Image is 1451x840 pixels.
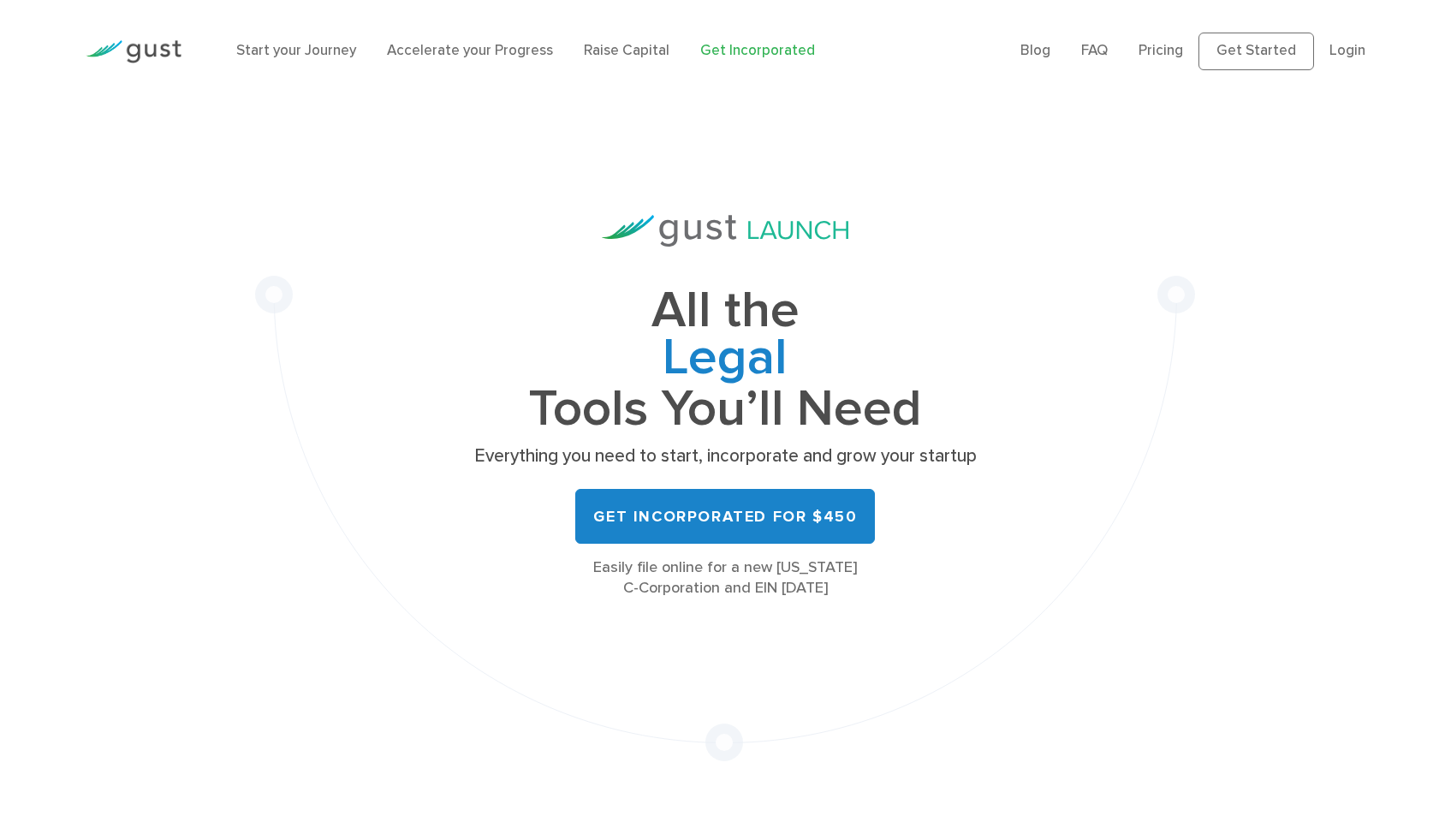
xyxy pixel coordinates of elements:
[236,42,356,59] a: Start your Journey
[602,215,848,247] img: Gust Launch Logo
[700,42,815,59] a: Get Incorporated
[1139,42,1183,59] a: Pricing
[1198,33,1314,70] a: Get Started
[468,288,982,432] h1: All the Tools You’ll Need
[86,40,181,63] img: Gust Logo
[584,42,669,59] a: Raise Capital
[1020,42,1050,59] a: Blog
[468,444,982,468] p: Everything you need to start, incorporate and grow your startup
[468,335,982,386] span: Legal
[1329,42,1365,59] a: Login
[468,557,982,599] div: Easily file online for a new [US_STATE] C-Corporation and EIN [DATE]
[387,42,553,59] a: Accelerate your Progress
[575,489,875,544] a: Get Incorporated for $450
[1081,42,1108,59] a: FAQ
